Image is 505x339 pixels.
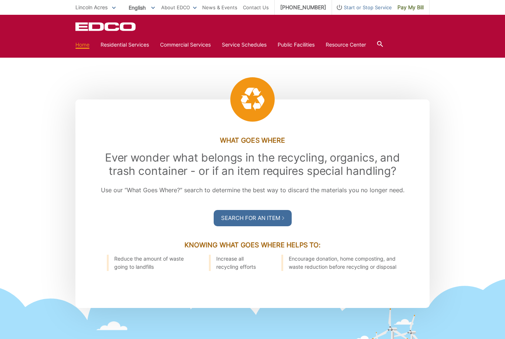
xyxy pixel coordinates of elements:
[92,241,413,249] h3: Knowing What Goes Where Helps To:
[92,185,413,195] p: Use our “What Goes Where?” search to determine the best way to discard the materials you no longe...
[101,41,149,49] a: Residential Services
[222,41,267,49] a: Service Schedules
[209,255,263,271] li: Increase all recycling efforts
[281,255,398,271] li: Encourage donation, home composting, and waste reduction before recycling or disposal
[107,255,190,271] li: Reduce the amount of waste going to landfills
[75,41,89,49] a: Home
[214,210,292,226] a: Search For an Item
[75,4,108,10] span: Lincoln Acres
[243,3,269,11] a: Contact Us
[202,3,237,11] a: News & Events
[397,3,424,11] span: Pay My Bill
[278,41,315,49] a: Public Facilities
[92,136,413,145] h3: What Goes Where
[160,41,211,49] a: Commercial Services
[75,22,137,31] a: EDCD logo. Return to the homepage.
[92,151,413,177] h2: Ever wonder what belongs in the recycling, organics, and trash container - or if an item requires...
[326,41,366,49] a: Resource Center
[161,3,197,11] a: About EDCO
[123,1,160,14] span: English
